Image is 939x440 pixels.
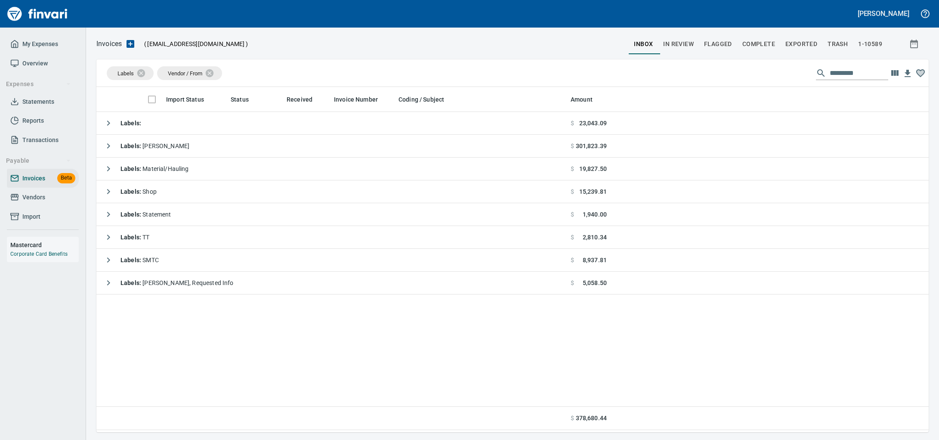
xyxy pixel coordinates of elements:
span: Invoice Number [334,94,378,105]
span: 301,823.39 [576,142,607,150]
span: Overview [22,58,48,69]
strong: Labels : [120,257,142,263]
span: Vendor / From [168,70,202,77]
a: Corporate Card Benefits [10,251,68,257]
span: 378,680.44 [576,414,607,423]
span: Complete [742,39,775,50]
button: Upload an Invoice [122,39,139,49]
img: Finvari [5,3,70,24]
span: TT [120,234,150,241]
span: Amount [571,94,604,105]
span: $ [571,119,574,127]
button: Payable [3,153,74,169]
span: Exported [785,39,817,50]
strong: Labels : [120,143,142,149]
span: trash [828,39,848,50]
button: Expenses [3,76,74,92]
span: Vendors [22,192,45,203]
span: Shop [120,188,157,195]
h6: Mastercard [10,240,79,250]
span: Labels [117,70,134,77]
span: $ [571,187,574,196]
span: 2,810.34 [583,233,607,242]
div: Labels [107,66,154,80]
a: Statements [7,92,79,112]
span: Invoice Number [334,94,389,105]
strong: Labels : [120,234,142,241]
strong: Labels : [120,165,142,172]
strong: Labels : [120,188,142,195]
h5: [PERSON_NAME] [858,9,909,18]
a: InvoicesBeta [7,169,79,188]
strong: Labels : [120,211,142,218]
a: Overview [7,54,79,73]
a: My Expenses [7,34,79,54]
span: [EMAIL_ADDRESS][DOMAIN_NAME] [146,40,245,48]
a: Reports [7,111,79,130]
span: My Expenses [22,39,58,50]
span: Amount [571,94,593,105]
strong: Labels : [120,279,142,286]
span: 15,239.81 [579,187,607,196]
a: Import [7,207,79,226]
span: 23,043.09 [579,119,607,127]
a: Vendors [7,188,79,207]
span: Coding / Subject [398,94,455,105]
span: inbox [634,39,653,50]
span: 1-10589 [858,39,882,50]
span: Expenses [6,79,71,90]
span: 1,940.00 [583,210,607,219]
span: [PERSON_NAME], Requested Info [120,279,234,286]
span: Material/Hauling [120,165,189,172]
span: Import [22,211,40,222]
span: Received [287,94,324,105]
strong: Labels : [120,120,141,127]
span: $ [571,414,574,423]
span: 19,827.50 [579,164,607,173]
span: Import Status [166,94,204,105]
span: $ [571,233,574,242]
span: $ [571,256,574,264]
span: 5,058.50 [583,279,607,287]
span: Reports [22,115,44,126]
span: [PERSON_NAME] [120,143,189,149]
span: Import Status [166,94,215,105]
span: Flagged [704,39,732,50]
nav: breadcrumb [96,39,122,49]
span: Payable [6,155,71,166]
span: Coding / Subject [398,94,444,105]
span: $ [571,142,574,150]
span: Statement [120,211,171,218]
span: Beta [57,173,75,183]
span: Status [231,94,260,105]
span: SMTC [120,257,159,263]
div: Vendor / From [157,66,222,80]
button: Download table [901,67,914,80]
button: [PERSON_NAME] [856,7,911,20]
span: Transactions [22,135,59,146]
span: In Review [663,39,694,50]
button: Choose columns to display [888,67,901,80]
span: Status [231,94,249,105]
span: Statements [22,96,54,107]
button: Show invoices within a particular date range [901,36,929,52]
span: Invoices [22,173,45,184]
p: Invoices [96,39,122,49]
button: Column choices favorited. Click to reset to default [914,67,927,80]
span: $ [571,279,574,287]
a: Transactions [7,130,79,150]
span: $ [571,164,574,173]
span: Received [287,94,312,105]
p: ( ) [139,40,248,48]
span: $ [571,210,574,219]
span: 8,937.81 [583,256,607,264]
